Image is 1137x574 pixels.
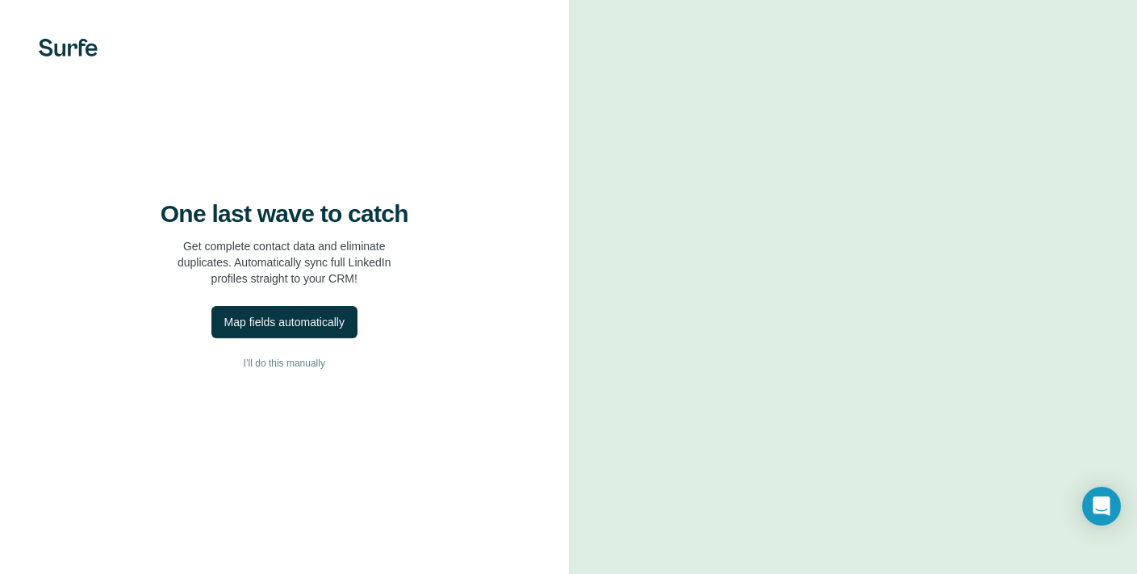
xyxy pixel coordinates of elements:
[178,238,391,287] p: Get complete contact data and eliminate duplicates. Automatically sync full LinkedIn profiles str...
[39,39,98,57] img: Surfe's logo
[161,199,408,228] h4: One last wave to catch
[211,306,357,338] button: Map fields automatically
[1082,487,1121,526] div: Open Intercom Messenger
[224,314,345,330] div: Map fields automatically
[32,351,537,375] button: I’ll do this manually
[244,356,325,371] span: I’ll do this manually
